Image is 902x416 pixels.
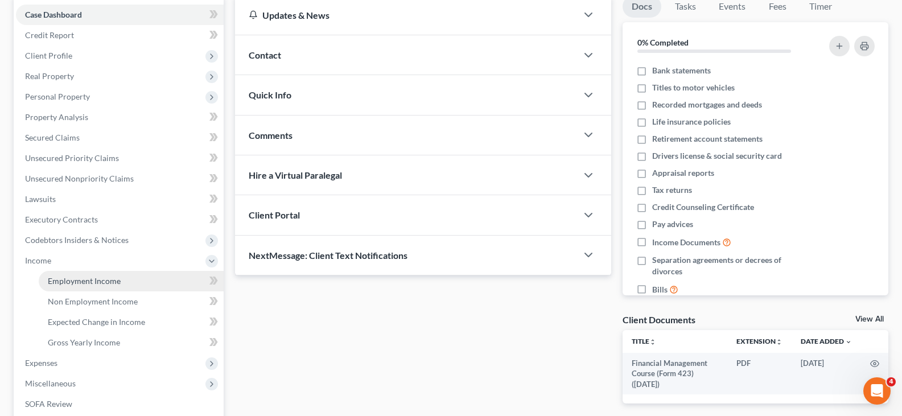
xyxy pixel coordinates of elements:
[249,89,291,100] span: Quick Info
[25,256,51,265] span: Income
[632,337,656,345] a: Titleunfold_more
[736,337,782,345] a: Extensionunfold_more
[39,271,224,291] a: Employment Income
[249,170,342,180] span: Hire a Virtual Paralegal
[25,71,74,81] span: Real Property
[16,148,224,168] a: Unsecured Priority Claims
[249,9,563,21] div: Updates & News
[25,215,98,224] span: Executory Contracts
[845,339,852,345] i: expand_more
[16,5,224,25] a: Case Dashboard
[652,254,812,277] span: Separation agreements or decrees of divorces
[623,353,727,394] td: Financial Management Course (Form 423) ([DATE])
[48,296,138,306] span: Non Employment Income
[16,168,224,189] a: Unsecured Nonpriority Claims
[25,10,82,19] span: Case Dashboard
[48,317,145,327] span: Expected Change in Income
[25,235,129,245] span: Codebtors Insiders & Notices
[25,30,74,40] span: Credit Report
[801,337,852,345] a: Date Added expand_more
[652,237,720,248] span: Income Documents
[16,25,224,46] a: Credit Report
[249,130,293,141] span: Comments
[652,284,668,295] span: Bills
[39,332,224,353] a: Gross Yearly Income
[25,92,90,101] span: Personal Property
[652,184,692,196] span: Tax returns
[25,133,80,142] span: Secured Claims
[652,99,762,110] span: Recorded mortgages and deeds
[25,378,76,388] span: Miscellaneous
[863,377,891,405] iframe: Intercom live chat
[48,276,121,286] span: Employment Income
[249,50,281,60] span: Contact
[25,194,56,204] span: Lawsuits
[887,377,896,386] span: 4
[652,65,711,76] span: Bank statements
[25,153,119,163] span: Unsecured Priority Claims
[623,314,695,326] div: Client Documents
[652,82,735,93] span: Titles to motor vehicles
[25,399,72,409] span: SOFA Review
[25,112,88,122] span: Property Analysis
[652,116,731,127] span: Life insurance policies
[855,315,884,323] a: View All
[39,312,224,332] a: Expected Change in Income
[637,38,689,47] strong: 0% Completed
[792,353,861,394] td: [DATE]
[776,339,782,345] i: unfold_more
[652,150,782,162] span: Drivers license & social security card
[652,167,714,179] span: Appraisal reports
[16,189,224,209] a: Lawsuits
[649,339,656,345] i: unfold_more
[25,358,57,368] span: Expenses
[652,219,693,230] span: Pay advices
[16,127,224,148] a: Secured Claims
[25,174,134,183] span: Unsecured Nonpriority Claims
[652,201,754,213] span: Credit Counseling Certificate
[727,353,792,394] td: PDF
[652,133,763,145] span: Retirement account statements
[16,107,224,127] a: Property Analysis
[39,291,224,312] a: Non Employment Income
[16,209,224,230] a: Executory Contracts
[25,51,72,60] span: Client Profile
[48,337,120,347] span: Gross Yearly Income
[249,209,300,220] span: Client Portal
[249,250,407,261] span: NextMessage: Client Text Notifications
[16,394,224,414] a: SOFA Review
